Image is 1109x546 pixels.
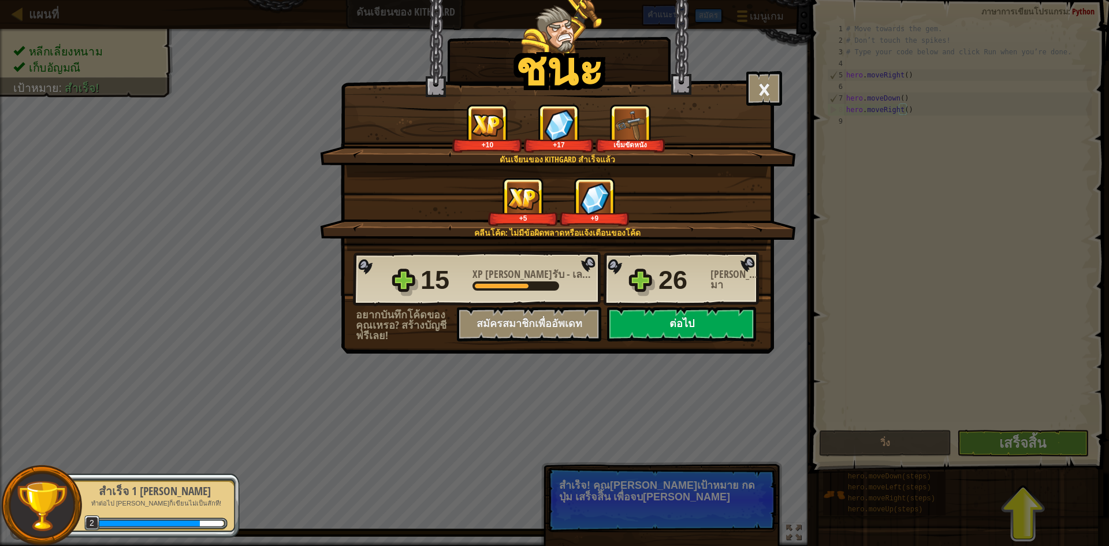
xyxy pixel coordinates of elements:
[16,480,68,532] img: trophy.png
[580,183,610,214] img: อัญมณีที่ได้มา
[472,269,594,280] div: -
[84,515,100,531] span: 2
[490,214,556,222] div: +5
[471,113,505,138] img: XP ที่ได้รับ
[570,267,600,281] span: เลเวล
[607,307,756,341] button: ต่อไป
[544,109,574,141] img: อัญมณีที่ได้มา
[356,310,457,341] div: อยากบันทึกโค้ดของคุณเหรอ? สร้างบัญชีฟรีเลย!
[526,140,591,149] div: +17
[562,214,627,222] div: +9
[746,71,782,106] button: ×
[455,140,520,149] div: +10
[515,43,603,94] h1: ชนะ
[710,269,762,290] div: [PERSON_NAME]ได้มา
[598,140,663,149] div: เข็มขัดหนัง
[457,307,601,341] button: สมัครสมาชิกเพื่ออัพเดท
[658,262,704,299] div: 26
[507,187,539,210] img: XP ที่ได้รับ
[82,499,228,508] p: ทำต่อไป [PERSON_NAME]ก็เขียนไม่เป็นสักที!
[82,483,228,499] div: สำเร็จ 1 [PERSON_NAME]
[615,109,646,141] img: ไอเทมใหม่
[472,267,567,281] span: XP [PERSON_NAME]รับ
[375,154,739,165] div: ดันเจียนของ Kithgard สำเร็จแล้ว
[375,227,739,239] div: คลีนโค้ด: ไม่มีข้อผิดพลาดหรือแจ้งเตือนของโค้ด
[420,262,466,299] div: 15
